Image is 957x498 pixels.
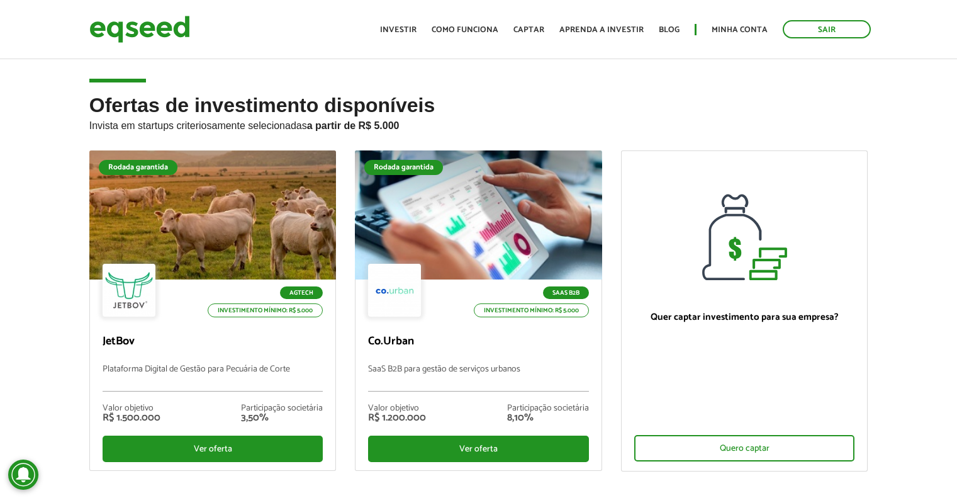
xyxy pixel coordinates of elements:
[89,94,868,150] h2: Ofertas de investimento disponíveis
[368,335,589,349] p: Co.Urban
[103,335,323,349] p: JetBov
[307,120,400,131] strong: a partir de R$ 5.000
[659,26,680,34] a: Blog
[634,312,855,323] p: Quer captar investimento para sua empresa?
[368,365,589,392] p: SaaS B2B para gestão de serviços urbanos
[543,286,589,299] p: SaaS B2B
[89,13,190,46] img: EqSeed
[99,160,177,175] div: Rodada garantida
[241,404,323,413] div: Participação societária
[103,436,323,462] div: Ver oferta
[507,413,589,423] div: 8,10%
[368,404,426,413] div: Valor objetivo
[513,26,544,34] a: Captar
[241,413,323,423] div: 3,50%
[103,413,160,423] div: R$ 1.500.000
[559,26,644,34] a: Aprenda a investir
[634,435,855,461] div: Quero captar
[432,26,498,34] a: Como funciona
[380,26,417,34] a: Investir
[103,404,160,413] div: Valor objetivo
[103,365,323,392] p: Plataforma Digital de Gestão para Pecuária de Corte
[208,303,323,317] p: Investimento mínimo: R$ 5.000
[474,303,589,317] p: Investimento mínimo: R$ 5.000
[368,413,426,423] div: R$ 1.200.000
[89,150,337,471] a: Rodada garantida Agtech Investimento mínimo: R$ 5.000 JetBov Plataforma Digital de Gestão para Pe...
[89,116,868,132] p: Invista em startups criteriosamente selecionadas
[507,404,589,413] div: Participação societária
[364,160,443,175] div: Rodada garantida
[783,20,871,38] a: Sair
[355,150,602,471] a: Rodada garantida SaaS B2B Investimento mínimo: R$ 5.000 Co.Urban SaaS B2B para gestão de serviços...
[280,286,323,299] p: Agtech
[368,436,589,462] div: Ver oferta
[621,150,868,472] a: Quer captar investimento para sua empresa? Quero captar
[712,26,768,34] a: Minha conta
